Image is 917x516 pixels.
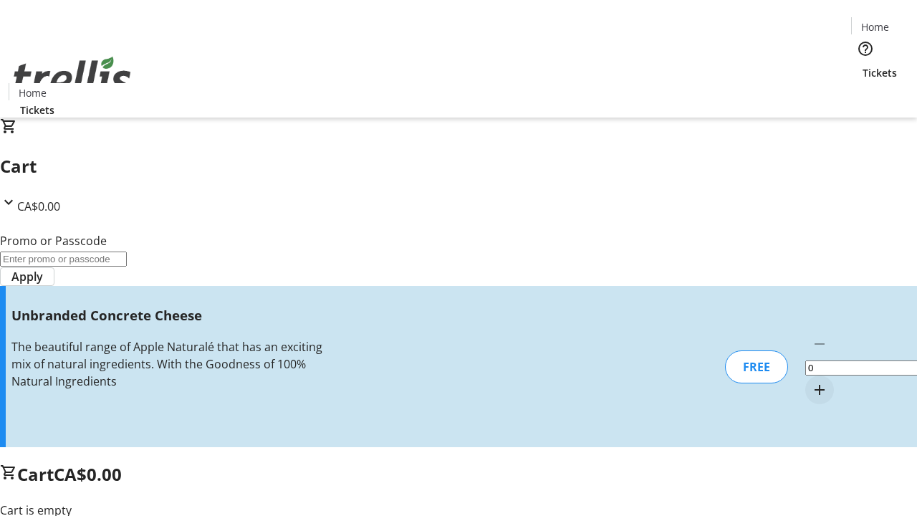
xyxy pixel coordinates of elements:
button: Increment by one [805,376,834,404]
span: CA$0.00 [54,462,122,486]
a: Home [9,85,55,100]
a: Tickets [9,102,66,118]
span: Home [861,19,889,34]
span: Apply [11,268,43,285]
button: Help [851,34,880,63]
a: Home [852,19,898,34]
span: Home [19,85,47,100]
a: Tickets [851,65,908,80]
img: Orient E2E Organization 0gVn3KdbAw's Logo [9,41,136,113]
button: Cart [851,80,880,109]
span: Tickets [20,102,54,118]
div: The beautiful range of Apple Naturalé that has an exciting mix of natural ingredients. With the G... [11,338,325,390]
span: CA$0.00 [17,199,60,214]
div: FREE [725,350,788,383]
span: Tickets [863,65,897,80]
h3: Unbranded Concrete Cheese [11,305,325,325]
